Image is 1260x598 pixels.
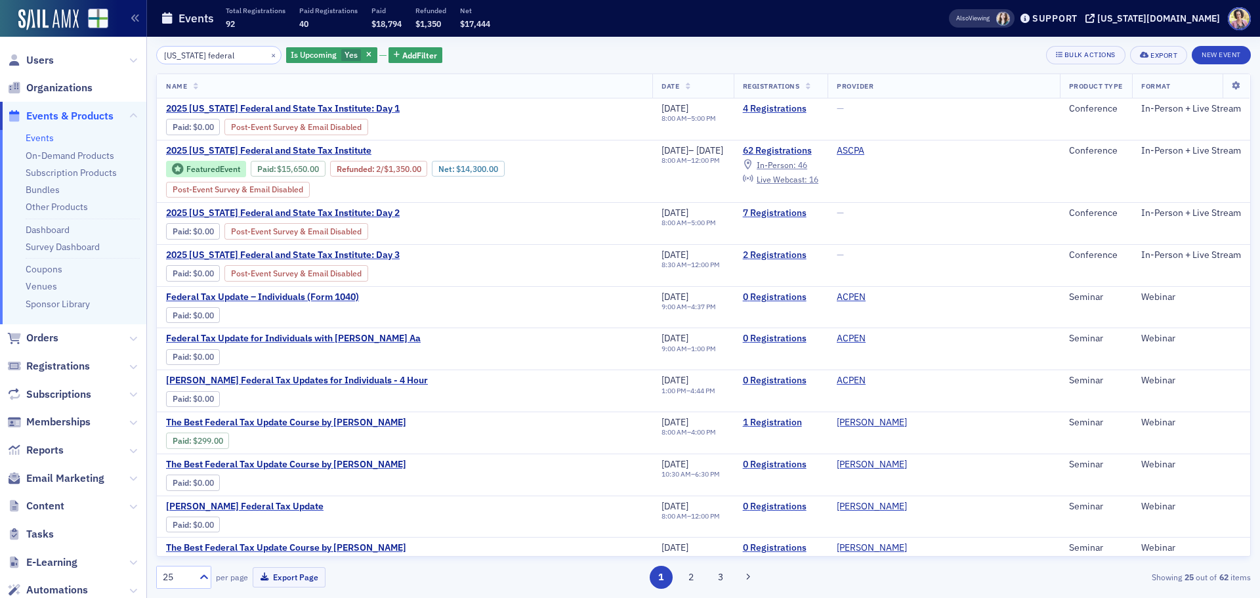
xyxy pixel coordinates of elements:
a: Coupons [26,263,62,275]
a: Events [26,132,54,144]
time: 8:00 AM [661,511,687,521]
div: Featured Event [166,161,246,177]
p: Net [460,6,490,15]
a: Email Marketing [7,471,104,486]
span: Profile [1228,7,1251,30]
span: Federal Tax Update for Individuals with Doug Van Der Aa [166,333,421,345]
span: [DATE] [661,249,688,261]
div: In-Person + Live Stream [1141,249,1241,261]
time: 1:00 PM [661,386,686,395]
div: In-Person + Live Stream [1141,207,1241,219]
strong: 62 [1217,571,1230,583]
a: The Best Federal Tax Update Course by [PERSON_NAME] [166,542,406,554]
a: Registrations [7,359,90,374]
time: 12:00 PM [691,260,720,269]
div: – [661,114,716,123]
span: Surgent's Federal Tax Update [166,501,387,513]
span: $0.00 [193,520,214,530]
div: Paid: 0 - $0 [166,349,220,365]
time: 8:00 AM [661,553,687,563]
div: Paid: 0 - $0 [166,307,220,323]
time: 8:00 AM [661,218,687,227]
a: 0 Registrations [743,375,818,387]
span: — [837,249,844,261]
div: Net: $1430000 [432,161,504,177]
div: – [661,512,720,521]
div: Webinar [1141,333,1241,345]
a: The Best Federal Tax Update Course by [PERSON_NAME] [166,459,406,471]
a: [PERSON_NAME] Federal Tax Update [166,501,387,513]
span: Date [661,81,679,91]
span: : [173,520,193,530]
div: Seminar [1069,501,1123,513]
div: Seminar [1069,291,1123,303]
span: — [837,102,844,114]
span: 92 [226,18,235,29]
a: Paid [173,310,189,320]
span: [DATE] [696,144,723,156]
span: : [173,226,193,236]
span: Memberships [26,415,91,429]
span: Name [166,81,187,91]
span: Orders [26,331,58,345]
time: 8:00 AM [661,114,687,123]
time: 5:00 PM [691,114,716,123]
time: 4:37 PM [691,302,716,311]
span: ACPEN [837,291,919,303]
a: Bundles [26,184,60,196]
span: $0.00 [193,226,214,236]
div: Yes [286,47,377,64]
div: Post-Event Survey [224,119,368,135]
a: 1 Registration [743,417,818,429]
div: Webinar [1141,459,1241,471]
span: Registrations [26,359,90,374]
div: – [661,219,716,227]
a: Survey Dashboard [26,241,100,253]
a: Paid [173,478,189,488]
div: In-Person + Live Stream [1141,145,1241,157]
time: 1:00 PM [691,344,716,353]
span: $0.00 [193,478,214,488]
div: Webinar [1141,417,1241,429]
span: SURGENT [837,459,919,471]
a: View Homepage [79,9,108,31]
a: ACPEN [837,375,866,387]
a: Refunded [337,164,372,174]
div: Seminar [1069,417,1123,429]
time: 5:00 PM [691,218,716,227]
a: 0 Registrations [743,542,818,554]
span: $18,794 [371,18,402,29]
span: Users [26,53,54,68]
span: $0.00 [193,394,214,404]
div: Paid: 1 - $29900 [166,433,229,448]
a: 2 Registrations [743,249,818,261]
span: : [173,310,193,320]
time: 4:00 PM [691,553,716,563]
a: 4 Registrations [743,103,818,115]
a: Organizations [7,81,93,95]
span: Registrations [743,81,800,91]
a: Orders [7,331,58,345]
div: Featured Event [186,165,240,173]
div: Refunded: 49 - $1565000 [330,161,427,177]
div: Paid: 2 - $0 [166,119,220,135]
span: [DATE] [661,500,688,512]
a: Automations [7,583,88,597]
a: 2025 [US_STATE] Federal and State Tax Institute [166,145,643,157]
span: $0.00 [193,122,214,132]
span: : [257,164,278,174]
span: [DATE] [661,458,688,470]
a: Content [7,499,64,513]
a: Dashboard [26,224,70,236]
div: Webinar [1141,291,1241,303]
span: [DATE] [661,102,688,114]
a: Paid [173,394,189,404]
a: Reports [7,443,64,458]
button: Export Page [253,567,325,587]
span: [DATE] [661,416,688,428]
div: Webinar [1141,375,1241,387]
span: : [173,478,193,488]
div: – [661,387,715,395]
button: New Event [1192,46,1251,64]
time: 8:00 AM [661,156,687,165]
